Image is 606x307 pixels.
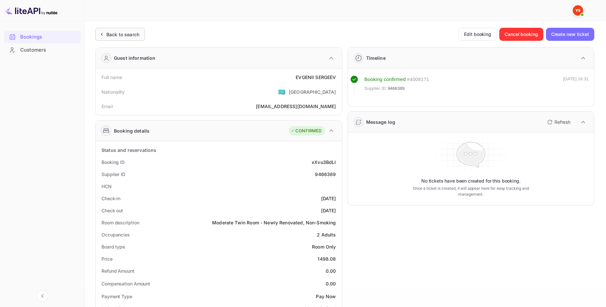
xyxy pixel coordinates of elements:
div: Timeline [366,55,386,61]
div: [DATE] [321,207,336,214]
div: EVGENII SERGEEV [296,74,336,81]
div: Supplier ID [101,171,125,178]
div: 0.00 [326,280,336,287]
div: HCN [101,183,112,190]
div: Check out [101,207,123,214]
p: No tickets have been created for this booking. [421,178,521,184]
div: [DATE] [321,195,336,202]
div: Status and reservations [101,147,156,153]
div: Full name [101,74,122,81]
div: xXvu3BdLI [312,159,336,166]
span: Supplier ID: [365,85,387,92]
div: Booking confirmed [365,76,406,83]
div: Check-in [101,195,120,202]
div: [EMAIL_ADDRESS][DOMAIN_NAME] [256,103,336,110]
div: Refund Amount [101,267,134,274]
div: # 4008171 [407,76,429,83]
div: Guest information [114,55,156,61]
div: Occupancies [101,231,130,238]
div: Booking details [114,127,149,134]
div: Bookings [20,33,77,41]
div: CONFIRMED [290,128,321,134]
div: 0.00 [326,267,336,274]
button: Cancel booking [499,28,543,41]
span: 9466389 [388,85,405,92]
div: 9466389 [315,171,336,178]
div: Board type [101,243,125,250]
button: Collapse navigation [37,290,48,302]
div: Room Only [312,243,336,250]
p: Refresh [554,119,570,125]
div: Compensation Amount [101,280,150,287]
div: Message log [366,119,396,125]
div: Moderate Twin Room - Newly Renovated, Non-Smoking [212,219,336,226]
img: Yandex Support [573,5,583,16]
button: Edit booking [458,28,497,41]
div: Email [101,103,113,110]
div: Customers [20,46,77,54]
div: Nationality [101,89,125,95]
img: LiteAPI logo [5,5,57,16]
a: Bookings [4,31,81,43]
div: 1498.08 [318,255,336,262]
div: [GEOGRAPHIC_DATA] [289,89,336,95]
span: United States [278,86,286,98]
div: Room description [101,219,139,226]
div: Payment Type [101,293,132,300]
p: Once a ticket is created, it will appear here for easy tracking and management. [405,186,537,197]
div: Pay Now [316,293,336,300]
div: 2 Adults [317,231,336,238]
a: Customers [4,44,81,56]
div: Price [101,255,113,262]
div: Back to search [106,31,139,38]
button: Refresh [543,117,573,127]
div: Booking ID [101,159,125,166]
div: [DATE] 16:31 [563,76,589,95]
button: Create new ticket [546,28,594,41]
